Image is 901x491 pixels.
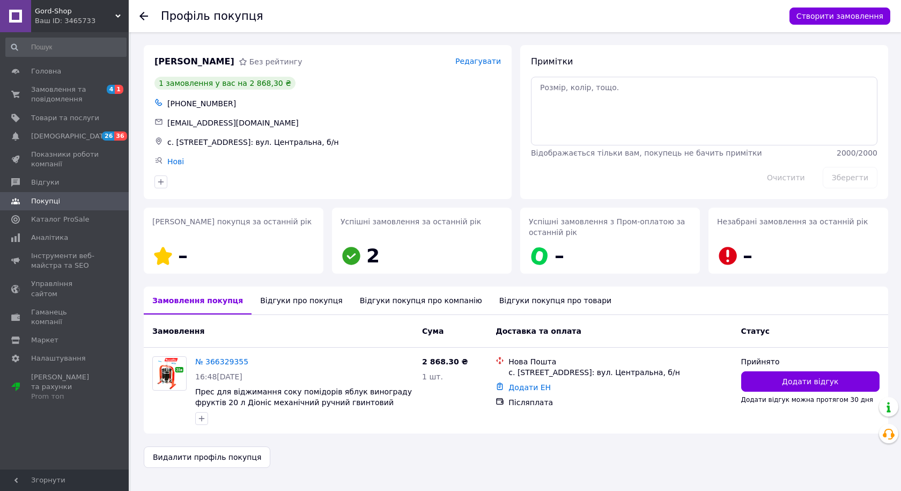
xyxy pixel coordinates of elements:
[789,8,890,25] button: Створити замовлення
[144,446,270,468] button: Видалити профіль покупця
[351,287,491,314] div: Відгуки покупця про компанію
[555,245,564,267] span: –
[31,215,89,224] span: Каталог ProSale
[139,11,148,21] div: Повернутися назад
[455,57,501,65] span: Редагувати
[508,356,732,367] div: Нова Пошта
[154,56,234,68] span: [PERSON_NAME]
[167,157,184,166] a: Нові
[743,245,752,267] span: –
[107,85,115,94] span: 4
[115,85,123,94] span: 1
[152,356,187,391] a: Фото товару
[31,307,99,327] span: Гаманець компанії
[491,287,620,314] div: Відгуки покупця про товари
[31,279,99,298] span: Управління сайтом
[153,357,186,390] img: Фото товару
[165,135,503,150] div: с. [STREET_ADDRESS]: вул. Центральна, б/н
[508,367,732,378] div: с. [STREET_ADDRESS]: вул. Центральна, б/н
[31,178,59,187] span: Відгуки
[837,149,877,157] span: 2000 / 2000
[741,396,873,404] span: Додати відгук можна протягом 30 дня
[35,16,129,26] div: Ваш ID: 3465733
[31,335,58,345] span: Маркет
[31,196,60,206] span: Покупці
[31,131,110,141] span: [DEMOGRAPHIC_DATA]
[114,131,127,141] span: 36
[144,287,252,314] div: Замовлення покупця
[422,372,443,381] span: 1 шт.
[782,376,838,387] span: Додати відгук
[741,356,880,367] div: Прийнято
[496,327,581,335] span: Доставка та оплата
[167,119,299,127] span: [EMAIL_ADDRESS][DOMAIN_NAME]
[31,85,99,104] span: Замовлення та повідомлення
[31,251,99,270] span: Інструменти веб-майстра та SEO
[249,57,302,66] span: Без рейтингу
[152,217,312,226] span: [PERSON_NAME] покупця за останній рік
[422,327,444,335] span: Cума
[529,217,685,237] span: Успішні замовлення з Пром-оплатою за останній рік
[741,327,770,335] span: Статус
[31,354,86,363] span: Налаштування
[165,96,503,111] div: [PHONE_NUMBER]
[31,150,99,169] span: Показники роботи компанії
[741,371,880,392] button: Додати відгук
[31,392,99,401] div: Prom топ
[31,233,68,243] span: Аналітика
[195,387,412,417] a: Прес для віджимання соку помідорів яблук винограду фруктів 20 л Діоніс механічний ручний гвинтови...
[422,357,468,366] span: 2 868.30 ₴
[341,217,481,226] span: Успішні замовлення за останній рік
[152,327,204,335] span: Замовлення
[508,397,732,408] div: Післяплата
[154,77,296,90] div: 1 замовлення у вас на 2 868,30 ₴
[161,10,263,23] h1: Профіль покупця
[252,287,351,314] div: Відгуки про покупця
[31,372,99,402] span: [PERSON_NAME] та рахунки
[102,131,114,141] span: 26
[31,67,61,76] span: Головна
[195,372,242,381] span: 16:48[DATE]
[178,245,188,267] span: –
[5,38,127,57] input: Пошук
[366,245,380,267] span: 2
[717,217,868,226] span: Незабрані замовлення за останній рік
[508,383,551,392] a: Додати ЕН
[35,6,115,16] span: Gord-Shop
[531,56,573,67] span: Примітки
[195,357,248,366] a: № 366329355
[31,113,99,123] span: Товари та послуги
[531,149,762,157] span: Відображається тільки вам, покупець не бачить примітки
